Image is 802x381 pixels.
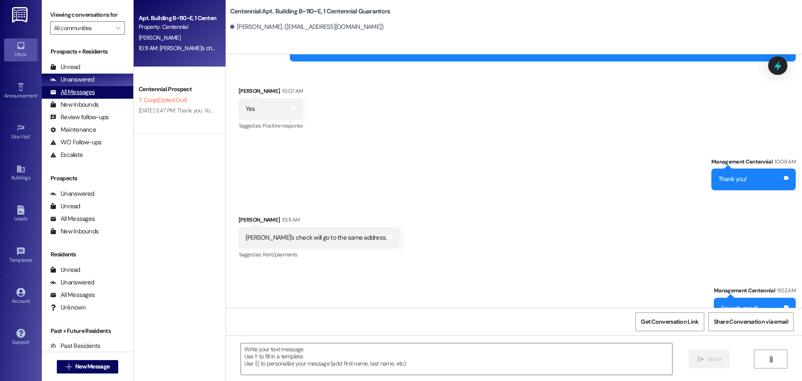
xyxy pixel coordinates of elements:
span: T. Coop (Opted Out) [139,96,187,104]
div: Prospects [42,174,133,183]
div: 10:07 AM [280,87,303,95]
span: • [30,133,31,138]
div: Past Residents [50,342,101,350]
span: Get Conversation Link [641,317,698,326]
div: Maintenance [50,125,96,134]
div: Tagged as: [239,120,303,132]
div: WO Follow-ups [50,138,102,147]
div: Management Centennial [711,157,796,169]
i:  [768,356,774,363]
span: • [37,92,38,97]
i:  [698,356,704,363]
span: Positive response [263,122,303,129]
div: Unread [50,202,80,211]
div: All Messages [50,88,95,97]
span: • [32,256,33,262]
i:  [116,25,120,31]
div: Tagged as: [239,248,400,261]
div: Prospects + Residents [42,47,133,56]
div: [DATE] 3:47 PM: Thank you. You will no longer receive texts from this thread. Please reply with '... [139,107,551,114]
span: [PERSON_NAME] [139,34,180,41]
div: Escalate [50,151,83,159]
div: [PERSON_NAME] [239,215,400,227]
span: Send [708,355,721,363]
a: Templates • [4,244,38,267]
div: 10:11 AM [280,215,299,224]
div: 10:08 AM [772,157,796,166]
div: 11:02 AM [775,286,796,295]
label: Viewing conversations for [50,8,125,21]
a: Site Visit • [4,121,38,143]
div: Unknown [50,303,86,312]
b: Centennial: Apt. Building B~110~E, 1 Centennial Guarantors [230,7,390,16]
div: Thank you! [718,175,747,184]
div: All Messages [50,291,95,299]
div: [PERSON_NAME]. ([EMAIL_ADDRESS][DOMAIN_NAME]) [230,23,384,31]
i:  [66,363,72,370]
a: Buildings [4,162,38,184]
div: New Inbounds [50,100,99,109]
a: Leads [4,203,38,225]
div: Property: Centennial [139,23,216,31]
a: Support [4,326,38,349]
div: [PERSON_NAME] [239,87,303,98]
div: Unanswered [50,278,94,287]
div: Unanswered [50,189,94,198]
a: Inbox [4,38,38,61]
input: All communities [54,21,112,35]
button: Get Conversation Link [635,312,704,331]
div: Residents [42,250,133,259]
div: Yes [246,105,255,113]
img: ResiDesk Logo [12,7,29,23]
div: Unread [50,266,80,274]
div: Unread [50,63,80,72]
span: Share Conversation via email [714,317,788,326]
span: Rent/payments [263,251,298,258]
div: Centennial Prospect [139,85,216,94]
a: Account [4,285,38,308]
div: Apt. Building B~110~E, 1 Centennial Guarantors [139,14,216,23]
div: 10:11 AM: [PERSON_NAME]'s check will go to the same address. [139,44,289,52]
div: All Messages [50,215,95,223]
div: Sounds good! [721,304,757,313]
button: Share Conversation via email [708,312,794,331]
div: Review follow-ups [50,113,109,122]
div: [PERSON_NAME]'s check will go to the same address. [246,233,387,242]
div: Unanswered [50,75,94,84]
div: Management Centennial [714,286,796,298]
div: New Inbounds [50,227,99,236]
span: New Message [75,362,109,371]
button: New Message [57,360,119,373]
button: Send [689,350,729,368]
div: Past + Future Residents [42,327,133,335]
